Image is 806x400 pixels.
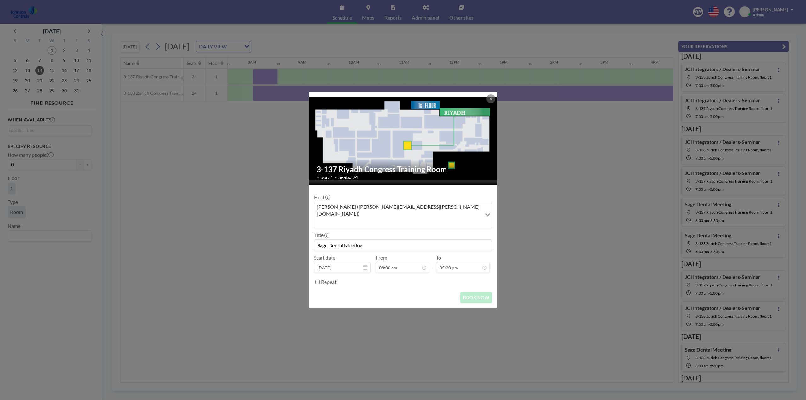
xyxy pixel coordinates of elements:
label: To [436,255,441,261]
div: Search for option [314,202,492,228]
label: Title [314,232,329,238]
span: [PERSON_NAME] ([PERSON_NAME][EMAIL_ADDRESS][PERSON_NAME][DOMAIN_NAME]) [315,203,481,217]
span: • [335,175,337,179]
span: Seats: 24 [338,174,358,180]
label: From [376,255,387,261]
img: 537.jpg [309,97,498,180]
input: Mark 's reservation [314,240,492,251]
label: Repeat [321,279,337,285]
input: Search for option [315,218,481,227]
span: Floor: 1 [316,174,333,180]
label: Host [314,194,330,200]
button: BOOK NOW [460,292,492,303]
h2: 3-137 Riyadh Congress Training Room [316,165,490,174]
span: - [432,257,434,271]
label: Start date [314,255,335,261]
